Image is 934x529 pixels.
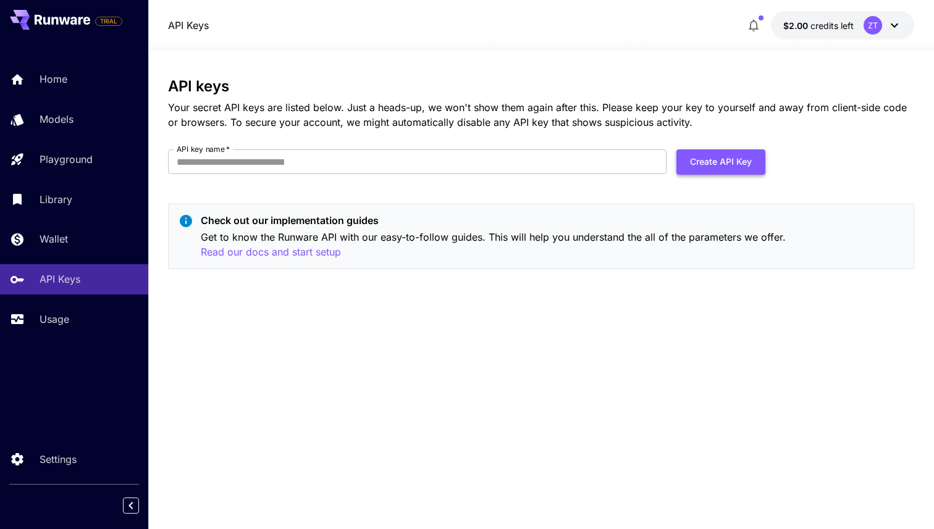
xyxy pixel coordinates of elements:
[676,149,765,175] button: Create API Key
[810,20,854,31] span: credits left
[40,152,93,167] p: Playground
[96,17,122,26] span: TRIAL
[40,312,69,327] p: Usage
[783,19,854,32] div: $2.00
[168,18,209,33] a: API Keys
[40,72,67,86] p: Home
[783,20,810,31] span: $2.00
[132,494,148,517] div: Collapse sidebar
[95,14,122,28] span: Add your payment card to enable full platform functionality.
[168,100,914,130] p: Your secret API keys are listed below. Just a heads-up, we won't show them again after this. Plea...
[201,230,904,260] p: Get to know the Runware API with our easy-to-follow guides. This will help you understand the all...
[168,78,914,95] h3: API keys
[864,16,882,35] div: ZT
[771,11,914,40] button: $2.00ZT
[201,213,904,228] p: Check out our implementation guides
[168,18,209,33] nav: breadcrumb
[40,452,77,467] p: Settings
[40,112,74,127] p: Models
[201,244,341,260] button: Read our docs and start setup
[40,231,68,246] p: Wallet
[177,144,230,154] label: API key name
[123,498,139,514] button: Collapse sidebar
[40,192,72,207] p: Library
[40,272,80,286] p: API Keys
